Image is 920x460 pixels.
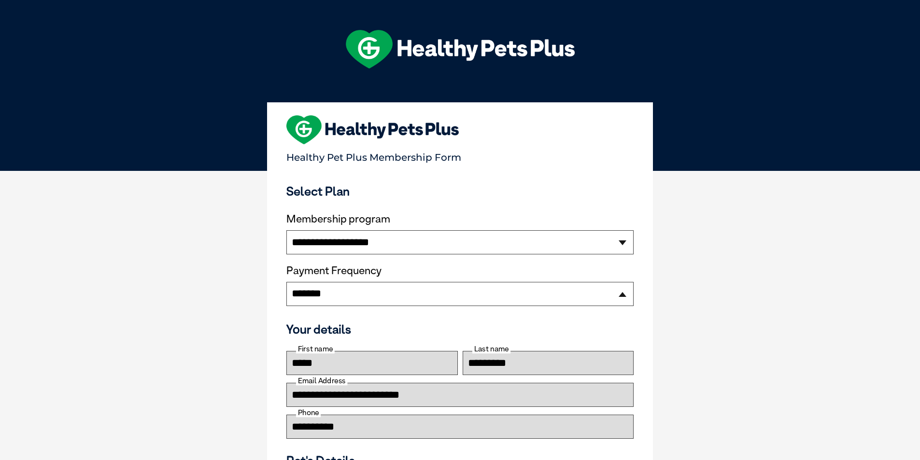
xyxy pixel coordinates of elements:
[286,115,459,144] img: heart-shape-hpp-logo-large.png
[286,184,634,198] h3: Select Plan
[286,265,382,277] label: Payment Frequency
[286,213,634,225] label: Membership program
[472,345,510,353] label: Last name
[296,408,321,417] label: Phone
[296,345,335,353] label: First name
[346,30,575,69] img: hpp-logo-landscape-green-white.png
[286,147,634,163] p: Healthy Pet Plus Membership Form
[296,376,347,385] label: Email Address
[286,322,634,336] h3: Your details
